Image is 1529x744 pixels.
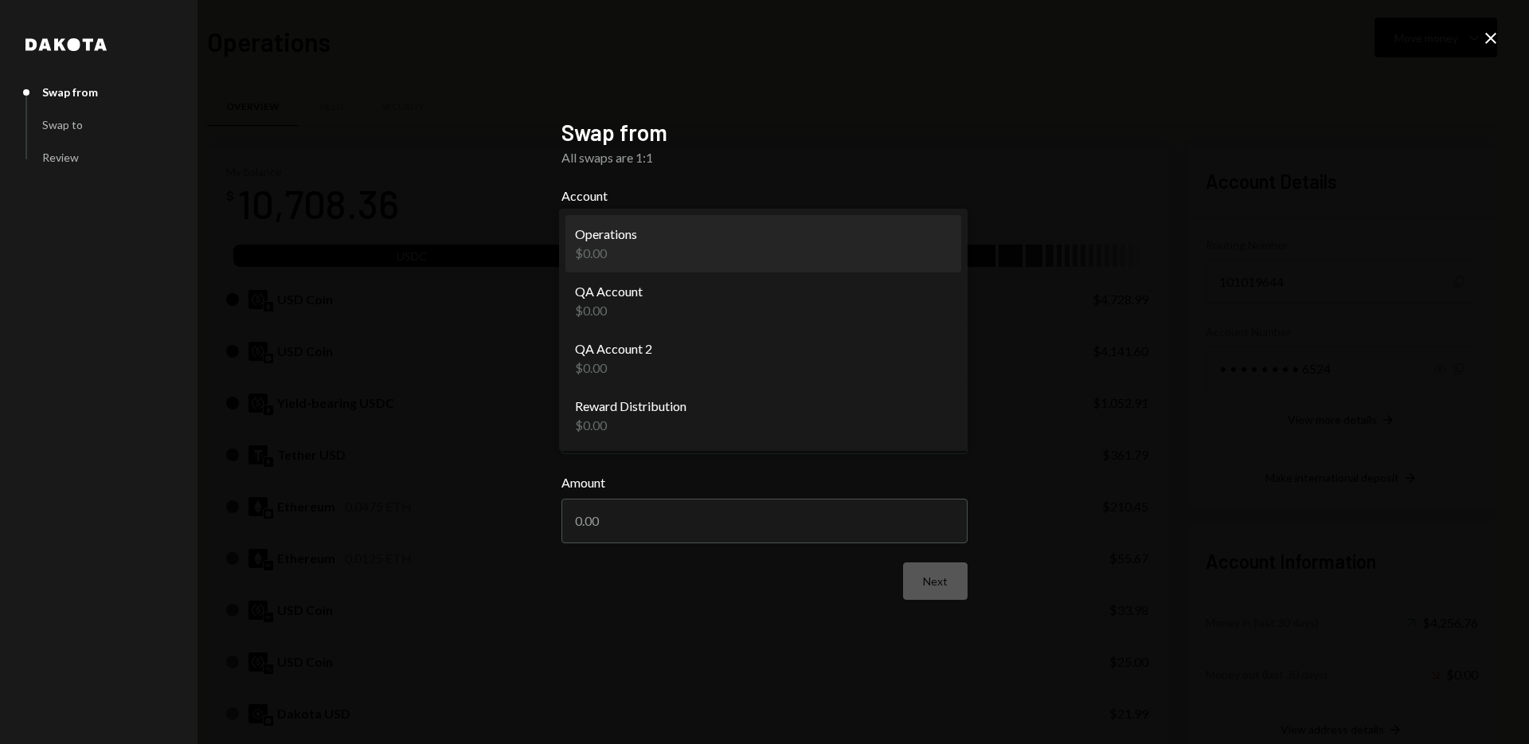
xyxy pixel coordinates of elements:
div: QA Account 2 [575,339,652,358]
label: Account [561,186,968,206]
div: Swap to [42,118,83,131]
input: 0.00 [561,499,968,543]
div: Review [42,151,79,164]
div: Operations [575,225,637,244]
div: $0.00 [575,416,686,435]
div: Swap from [42,85,98,99]
div: All swaps are 1:1 [561,148,968,167]
div: $0.00 [575,358,652,378]
label: Amount [561,473,968,492]
div: $0.00 [575,301,643,320]
h2: Swap from [561,117,968,148]
div: $0.00 [575,244,637,263]
div: QA Account [575,282,643,301]
div: Reward Distribution [575,397,686,416]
